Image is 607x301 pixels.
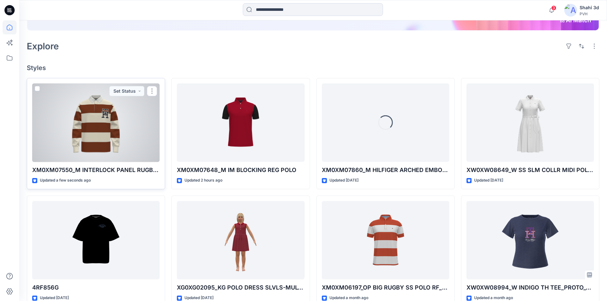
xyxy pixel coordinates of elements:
[32,166,160,175] p: XM0XM07550_M INTERLOCK PANEL RUGBY POLO
[32,283,160,292] p: 4RF856G
[474,177,503,184] p: Updated [DATE]
[177,166,304,175] p: XM0XM07648_M IM BLOCKING REG POLO
[32,201,160,280] a: 4RF856G
[177,201,304,280] a: XG0XG02095_KG POLO DRESS SLVLS-MULTI_PROTO_V01
[322,283,449,292] p: XM0XM06197_OP BIG RUGBY SS POLO RF_PROTO_V01
[27,64,599,72] h4: Styles
[322,166,449,175] p: XM0XM07860_M HILFIGER ARCHED EMBOSSED TEE
[466,166,594,175] p: XW0XW08649_W SS SLM COLLR MIDI POLO DRS
[27,41,59,51] h2: Explore
[580,4,599,11] div: Shahi 3d
[177,83,304,162] a: XM0XM07648_M IM BLOCKING REG POLO
[177,283,304,292] p: XG0XG02095_KG POLO DRESS SLVLS-MULTI_PROTO_V01
[580,11,599,16] div: PVH
[564,4,577,17] img: avatar
[322,201,449,280] a: XM0XM06197_OP BIG RUGBY SS POLO RF_PROTO_V01
[466,83,594,162] a: XW0XW08649_W SS SLM COLLR MIDI POLO DRS
[466,283,594,292] p: XW0XW08994_W INDIGO TH TEE_PROTO_V01
[466,201,594,280] a: XW0XW08994_W INDIGO TH TEE_PROTO_V01
[40,177,91,184] p: Updated a few seconds ago
[329,177,358,184] p: Updated [DATE]
[184,177,222,184] p: Updated 2 hours ago
[551,5,556,11] span: 3
[32,83,160,162] a: XM0XM07550_M INTERLOCK PANEL RUGBY POLO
